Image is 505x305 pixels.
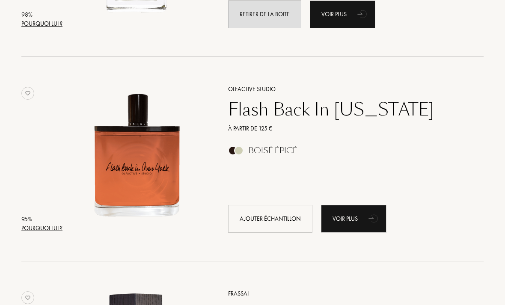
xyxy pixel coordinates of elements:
div: Voir plus [310,0,375,28]
a: Olfactive Studio [222,85,471,94]
a: Frassai [222,289,471,298]
div: Boisé Épicé [249,146,297,155]
a: Flash Back In New York Olfactive Studio [65,74,215,242]
div: 98 % [21,10,62,19]
a: Flash Back In [US_STATE] [222,99,471,120]
a: Boisé Épicé [222,148,471,157]
div: Retirer de la boite [228,0,301,28]
div: 95 % [21,215,62,224]
div: Ajouter échantillon [228,205,312,233]
div: Pourquoi lui ? [21,224,62,233]
div: Pourquoi lui ? [21,19,62,28]
img: no_like_p.png [21,87,34,100]
a: Voir plusanimation [310,0,375,28]
div: animation [365,210,383,227]
a: Voir plusanimation [321,205,386,233]
div: animation [354,5,371,22]
img: no_like_p.png [21,291,34,304]
a: À partir de 125 € [222,124,471,133]
div: Voir plus [321,205,386,233]
img: Flash Back In New York Olfactive Studio [65,83,208,226]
